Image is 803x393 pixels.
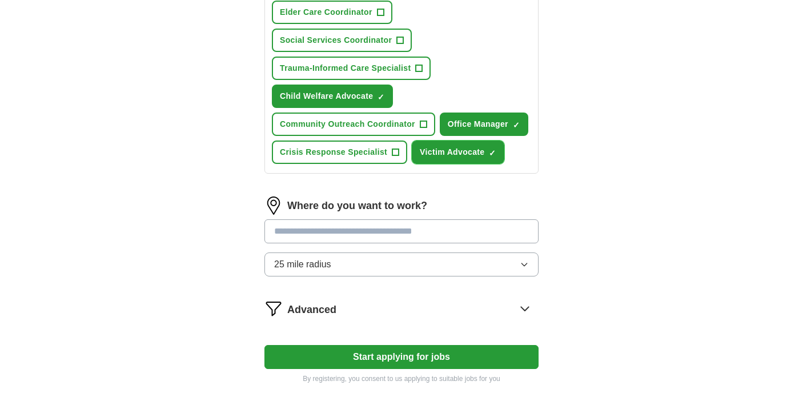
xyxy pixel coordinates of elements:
span: ✓ [489,149,496,158]
span: Community Outreach Coordinator [280,118,415,130]
button: Social Services Coordinator [272,29,412,52]
span: ✓ [513,121,520,130]
span: Social Services Coordinator [280,34,392,46]
button: Community Outreach Coordinator [272,113,435,136]
img: filter [264,299,283,318]
span: ✓ [378,93,384,102]
span: Office Manager [448,118,508,130]
span: Trauma-Informed Care Specialist [280,62,411,74]
span: Crisis Response Specialist [280,146,387,158]
button: Trauma-Informed Care Specialist [272,57,431,80]
span: Elder Care Coordinator [280,6,372,18]
button: Elder Care Coordinator [272,1,392,24]
span: Child Welfare Advocate [280,90,373,102]
span: 25 mile radius [274,258,331,271]
button: Start applying for jobs [264,345,539,369]
span: Advanced [287,302,336,318]
p: By registering, you consent to us applying to suitable jobs for you [264,374,539,384]
button: 25 mile radius [264,252,539,276]
button: Victim Advocate✓ [412,141,504,164]
button: Child Welfare Advocate✓ [272,85,393,108]
button: Crisis Response Specialist [272,141,407,164]
img: location.png [264,196,283,215]
span: Victim Advocate [420,146,484,158]
label: Where do you want to work? [287,198,427,214]
button: Office Manager✓ [440,113,528,136]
